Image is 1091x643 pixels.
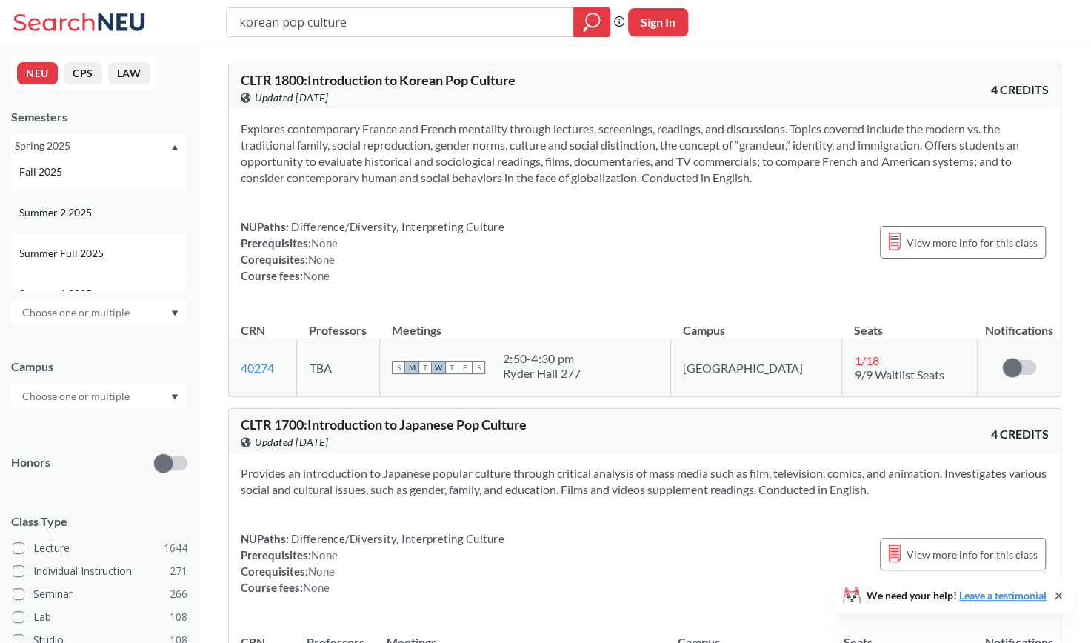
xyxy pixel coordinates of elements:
[472,361,485,374] span: S
[842,307,978,339] th: Seats
[311,548,338,562] span: None
[308,253,335,266] span: None
[11,384,187,409] div: Dropdown arrow
[303,581,330,594] span: None
[241,219,504,284] div: NUPaths: Prerequisites: Corequisites: Course fees:
[238,10,563,35] input: Class, professor, course number, "phrase"
[170,563,187,579] span: 271
[867,590,1047,601] span: We need your help!
[241,322,265,339] div: CRN
[241,465,1049,498] section: Provides an introduction to Japanese popular culture through critical analysis of mass media such...
[991,81,1049,98] span: 4 CREDITS
[241,121,1049,186] section: Explores contemporary France and French mentality through lectures, screenings, readings, and dis...
[19,164,65,180] span: Fall 2025
[297,339,380,396] td: TBA
[19,245,107,261] span: Summer Full 2025
[907,233,1038,252] span: View more info for this class
[171,394,179,400] svg: Dropdown arrow
[854,367,944,382] span: 9/9 Waitlist Seats
[671,307,842,339] th: Campus
[15,387,139,405] input: Choose one or multiple
[171,310,179,316] svg: Dropdown arrow
[392,361,405,374] span: S
[405,361,418,374] span: M
[503,351,581,366] div: 2:50 - 4:30 pm
[241,530,504,596] div: NUPaths: Prerequisites: Corequisites: Course fees:
[907,545,1038,564] span: View more info for this class
[671,339,842,396] td: [GEOGRAPHIC_DATA]
[241,361,274,375] a: 40274
[11,109,187,125] div: Semesters
[164,540,187,556] span: 1644
[255,90,328,106] span: Updated [DATE]
[458,361,472,374] span: F
[583,12,601,33] svg: magnifying glass
[11,300,187,325] div: Dropdown arrow
[959,589,1047,602] a: Leave a testimonial
[15,304,139,321] input: Choose one or multiple
[13,607,187,627] label: Lab
[289,532,504,545] span: Difference/Diversity, Interpreting Culture
[11,359,187,375] div: Campus
[13,539,187,558] label: Lecture
[854,353,878,367] span: 1 / 18
[241,416,527,433] span: CLTR 1700 : Introduction to Japanese Pop Culture
[108,62,150,84] button: LAW
[289,220,504,233] span: Difference/Diversity, Interpreting Culture
[445,361,458,374] span: T
[11,454,50,471] p: Honors
[171,144,179,150] svg: Dropdown arrow
[241,72,516,88] span: CLTR 1800 : Introduction to Korean Pop Culture
[255,434,328,450] span: Updated [DATE]
[11,513,187,530] span: Class Type
[11,134,187,158] div: Spring 2025Dropdown arrowFall 2025Summer 2 2025Summer Full 2025Summer 1 2025Spring 2025Fall 2024S...
[17,62,58,84] button: NEU
[64,62,102,84] button: CPS
[15,138,170,154] div: Spring 2025
[19,204,95,221] span: Summer 2 2025
[308,564,335,578] span: None
[13,584,187,604] label: Seminar
[170,609,187,625] span: 108
[13,562,187,581] label: Individual Instruction
[991,426,1049,442] span: 4 CREDITS
[379,307,670,339] th: Meetings
[297,307,380,339] th: Professors
[503,366,581,381] div: Ryder Hall 277
[418,361,432,374] span: T
[978,307,1061,339] th: Notifications
[628,8,688,36] button: Sign In
[432,361,445,374] span: W
[573,7,610,37] div: magnifying glass
[311,236,338,250] span: None
[170,586,187,602] span: 266
[303,269,330,282] span: None
[19,286,95,302] span: Summer 1 2025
